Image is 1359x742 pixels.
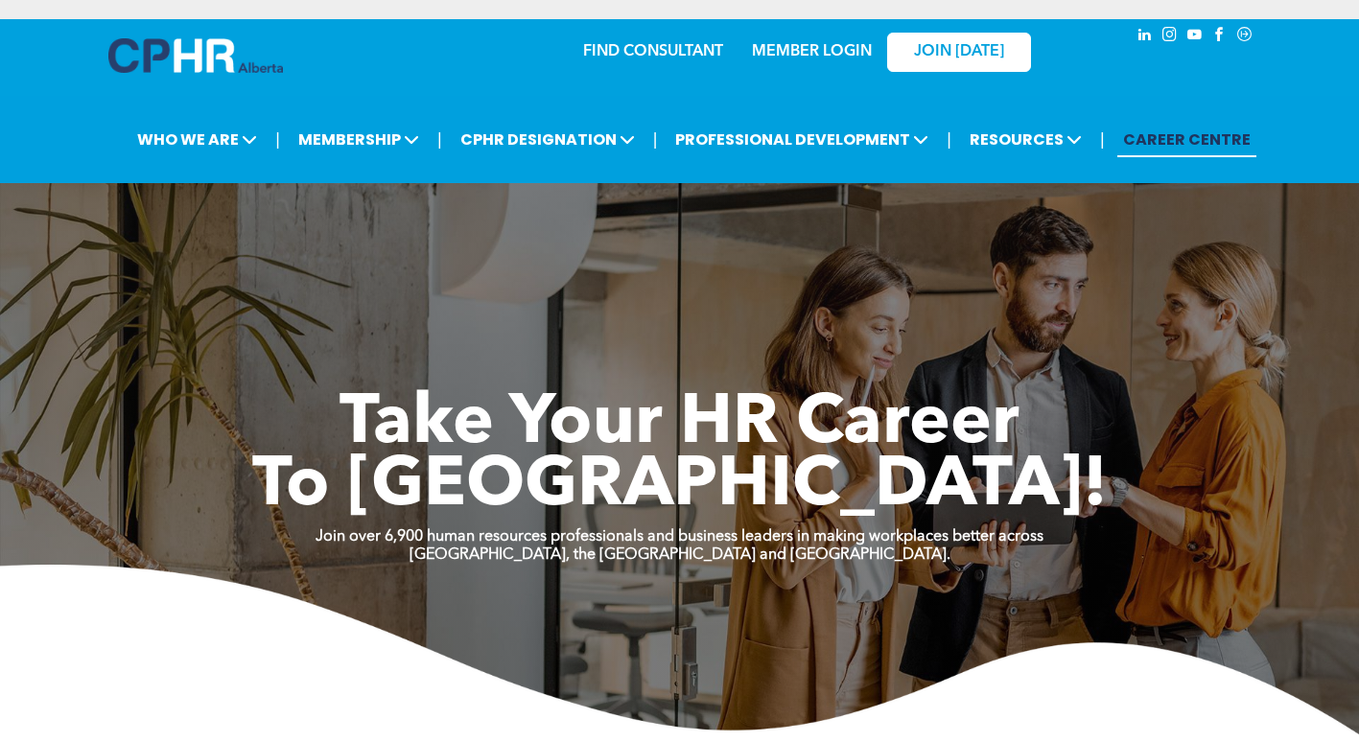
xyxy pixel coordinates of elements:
[108,38,283,73] img: A blue and white logo for cp alberta
[1100,120,1105,159] li: |
[1209,24,1230,50] a: facebook
[437,120,442,159] li: |
[316,529,1043,545] strong: Join over 6,900 human resources professionals and business leaders in making workplaces better ac...
[1117,122,1256,157] a: CAREER CENTRE
[1160,24,1181,50] a: instagram
[340,390,1019,459] span: Take Your HR Career
[1135,24,1156,50] a: linkedin
[669,122,934,157] span: PROFESSIONAL DEVELOPMENT
[1234,24,1255,50] a: Social network
[275,120,280,159] li: |
[964,122,1088,157] span: RESOURCES
[887,33,1031,72] a: JOIN [DATE]
[293,122,425,157] span: MEMBERSHIP
[252,452,1108,522] span: To [GEOGRAPHIC_DATA]!
[653,120,658,159] li: |
[1184,24,1206,50] a: youtube
[752,44,872,59] a: MEMBER LOGIN
[455,122,641,157] span: CPHR DESIGNATION
[131,122,263,157] span: WHO WE ARE
[583,44,723,59] a: FIND CONSULTANT
[947,120,951,159] li: |
[410,547,950,563] strong: [GEOGRAPHIC_DATA], the [GEOGRAPHIC_DATA] and [GEOGRAPHIC_DATA].
[914,43,1004,61] span: JOIN [DATE]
